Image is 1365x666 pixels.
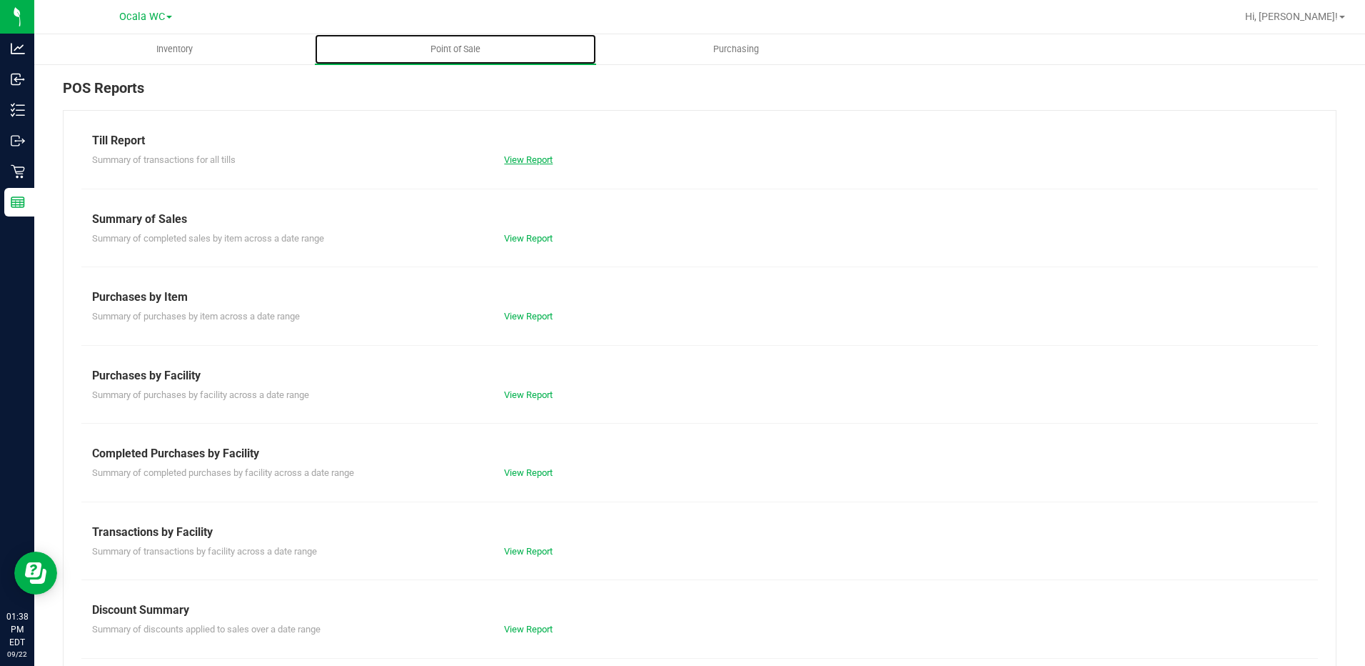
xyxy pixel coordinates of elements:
[596,34,877,64] a: Purchasing
[92,132,1307,149] div: Till Report
[92,445,1307,462] div: Completed Purchases by Facility
[92,624,321,635] span: Summary of discounts applied to sales over a date range
[411,43,500,56] span: Point of Sale
[92,389,309,400] span: Summary of purchases by facility across a date range
[63,77,1336,110] div: POS Reports
[11,164,25,179] inline-svg: Retail
[11,195,25,209] inline-svg: Reports
[92,233,324,244] span: Summary of completed sales by item across a date range
[92,367,1307,384] div: Purchases by Facility
[14,552,57,595] iframe: Resource center
[92,154,236,165] span: Summary of transactions for all tills
[11,103,25,117] inline-svg: Inventory
[92,211,1307,228] div: Summary of Sales
[92,467,354,478] span: Summary of completed purchases by facility across a date range
[504,624,553,635] a: View Report
[315,34,595,64] a: Point of Sale
[34,34,315,64] a: Inventory
[6,610,28,649] p: 01:38 PM EDT
[504,467,553,478] a: View Report
[92,602,1307,619] div: Discount Summary
[92,546,317,557] span: Summary of transactions by facility across a date range
[11,134,25,148] inline-svg: Outbound
[1245,11,1338,22] span: Hi, [PERSON_NAME]!
[92,311,300,322] span: Summary of purchases by item across a date range
[11,41,25,56] inline-svg: Analytics
[504,154,553,165] a: View Report
[137,43,212,56] span: Inventory
[119,11,165,23] span: Ocala WC
[92,289,1307,306] div: Purchases by Item
[504,311,553,322] a: View Report
[6,649,28,660] p: 09/22
[504,546,553,557] a: View Report
[504,233,553,244] a: View Report
[92,524,1307,541] div: Transactions by Facility
[11,72,25,86] inline-svg: Inbound
[504,389,553,400] a: View Report
[694,43,778,56] span: Purchasing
